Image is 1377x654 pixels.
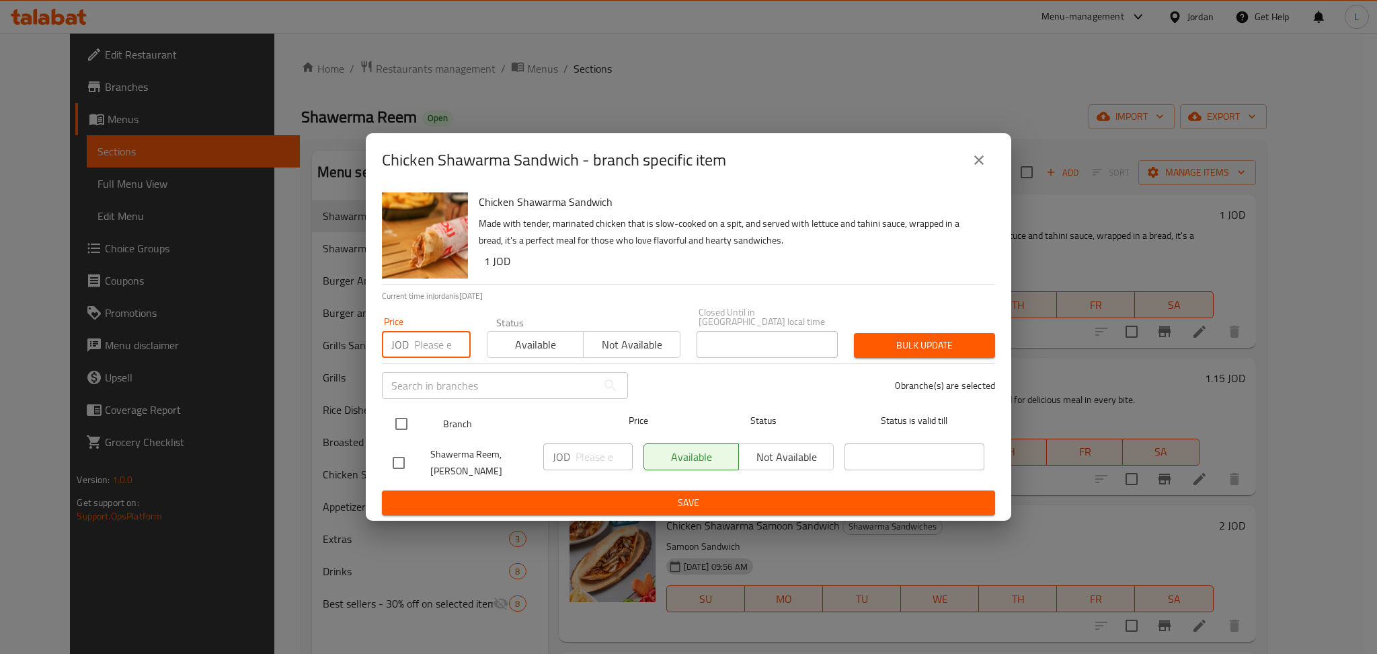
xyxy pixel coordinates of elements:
[594,412,683,429] span: Price
[854,333,995,358] button: Bulk update
[382,372,597,399] input: Search in branches
[484,252,984,270] h6: 1 JOD
[487,331,584,358] button: Available
[963,144,995,176] button: close
[576,443,633,470] input: Please enter price
[479,215,984,249] p: Made with tender, marinated chicken that is slow-cooked on a spit, and served with lettuce and ta...
[382,149,726,171] h2: Chicken Shawarma Sandwich - branch specific item
[382,490,995,515] button: Save
[430,446,533,480] span: Shawerma Reem, [PERSON_NAME]
[382,290,995,302] p: Current time in Jordan is [DATE]
[479,192,984,211] h6: Chicken Shawarma Sandwich
[393,495,984,511] span: Save
[844,412,984,429] span: Status is valid till
[391,336,409,353] p: JOD
[493,335,578,355] span: Available
[865,337,984,354] span: Bulk update
[589,335,674,355] span: Not available
[414,331,471,358] input: Please enter price
[895,379,995,392] p: 0 branche(s) are selected
[553,449,570,465] p: JOD
[443,416,583,433] span: Branch
[382,192,468,279] img: Chicken Shawarma Sandwich
[694,412,834,429] span: Status
[583,331,680,358] button: Not available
